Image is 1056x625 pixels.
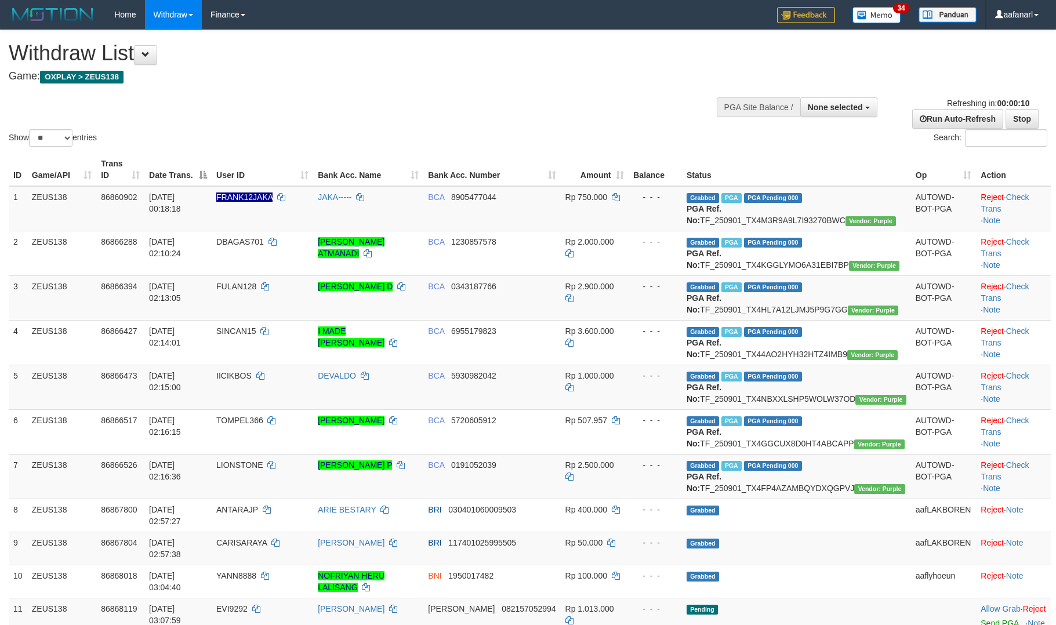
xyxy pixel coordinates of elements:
[318,371,356,380] a: DEVALDO
[149,371,181,392] span: [DATE] 02:15:00
[947,99,1029,108] span: Refreshing in:
[96,153,144,186] th: Trans ID: activate to sort column ascending
[101,505,137,514] span: 86867800
[101,371,137,380] span: 86866473
[976,320,1051,365] td: · ·
[149,416,181,437] span: [DATE] 02:16:15
[965,129,1047,147] input: Search:
[983,305,1000,314] a: Note
[27,365,96,409] td: ZEUS138
[687,372,719,381] span: Grabbed
[216,460,263,470] span: LIONSTONE
[27,153,96,186] th: Game/API: activate to sort column ascending
[687,605,718,615] span: Pending
[981,371,1029,392] a: Check Trans
[721,372,742,381] span: Marked by aafpengsreynich
[911,320,977,365] td: AUTOWD-BOT-PGA
[149,604,181,625] span: [DATE] 03:07:59
[629,153,682,186] th: Balance
[981,416,1004,425] a: Reject
[633,603,677,615] div: - - -
[848,306,898,315] span: Vendor URL: https://trx4.1velocity.biz
[854,439,905,449] span: Vendor URL: https://trx4.1velocity.biz
[216,237,264,246] span: DBAGAS701
[423,153,560,186] th: Bank Acc. Number: activate to sort column ascending
[216,371,252,380] span: IICIKBOS
[428,371,444,380] span: BCA
[911,409,977,454] td: AUTOWD-BOT-PGA
[9,71,692,82] h4: Game:
[1023,604,1046,613] a: Reject
[212,153,313,186] th: User ID: activate to sort column ascending
[687,249,721,270] b: PGA Ref. No:
[313,153,423,186] th: Bank Acc. Name: activate to sort column ascending
[149,571,181,592] span: [DATE] 03:04:40
[976,532,1051,565] td: ·
[101,326,137,336] span: 86866427
[981,237,1004,246] a: Reject
[318,505,376,514] a: ARIE BESTARY
[981,371,1004,380] a: Reject
[976,454,1051,499] td: · ·
[1006,109,1039,129] a: Stop
[744,193,802,203] span: PGA Pending
[428,192,444,202] span: BCA
[216,192,273,202] span: Nama rekening ada tanda titik/strip, harap diedit
[976,565,1051,598] td: ·
[565,416,607,425] span: Rp 507.957
[101,571,137,580] span: 86868018
[981,282,1029,303] a: Check Trans
[318,237,384,258] a: [PERSON_NAME] ATMANADI
[448,571,493,580] span: Copy 1950017482 to clipboard
[682,409,911,454] td: TF_250901_TX4GGCUX8D0HT4ABCAPP
[561,153,629,186] th: Amount: activate to sort column ascending
[687,427,721,448] b: PGA Ref. No:
[101,237,137,246] span: 86866288
[29,129,72,147] select: Showentries
[318,538,384,547] a: [PERSON_NAME]
[976,186,1051,231] td: · ·
[981,326,1029,347] a: Check Trans
[451,460,496,470] span: Copy 0191052039 to clipboard
[27,320,96,365] td: ZEUS138
[27,454,96,499] td: ZEUS138
[318,571,384,592] a: NOFRIYAN HERU LALISANG
[682,153,911,186] th: Status
[565,571,607,580] span: Rp 100.000
[27,409,96,454] td: ZEUS138
[983,484,1000,493] a: Note
[633,504,677,515] div: - - -
[976,153,1051,186] th: Action
[633,570,677,582] div: - - -
[144,153,212,186] th: Date Trans.: activate to sort column descending
[633,459,677,471] div: - - -
[9,275,27,320] td: 3
[318,460,392,470] a: [PERSON_NAME] P
[101,604,137,613] span: 86868119
[1006,571,1024,580] a: Note
[682,454,911,499] td: TF_250901_TX4FP4AZAMBQYDXQGPVJ
[565,237,614,246] span: Rp 2.000.000
[9,129,97,147] label: Show entries
[744,282,802,292] span: PGA Pending
[9,565,27,598] td: 10
[428,505,441,514] span: BRI
[976,231,1051,275] td: · ·
[744,238,802,248] span: PGA Pending
[9,409,27,454] td: 6
[687,472,721,493] b: PGA Ref. No:
[448,505,516,514] span: Copy 030401060009503 to clipboard
[9,365,27,409] td: 5
[565,371,614,380] span: Rp 1.000.000
[983,260,1000,270] a: Note
[976,275,1051,320] td: · ·
[981,282,1004,291] a: Reject
[101,538,137,547] span: 86867804
[721,327,742,337] span: Marked by aafpengsreynich
[911,532,977,565] td: aafLAKBOREN
[9,42,692,65] h1: Withdraw List
[1006,505,1024,514] a: Note
[855,395,906,405] span: Vendor URL: https://trx4.1velocity.biz
[149,282,181,303] span: [DATE] 02:13:05
[981,416,1029,437] a: Check Trans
